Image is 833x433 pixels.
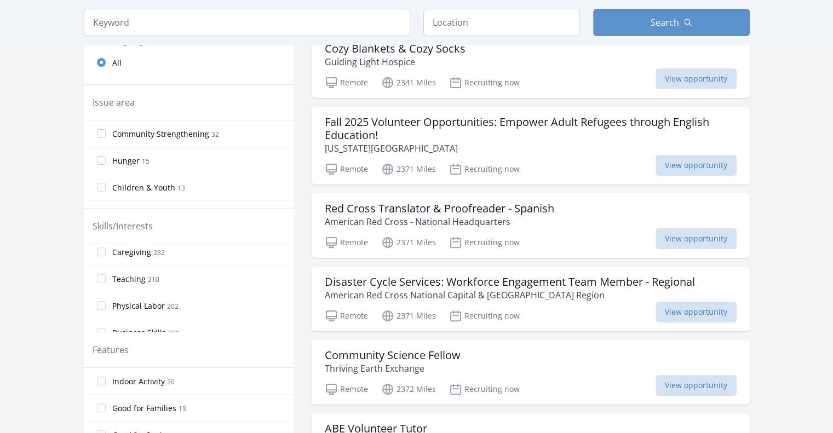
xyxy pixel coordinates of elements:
[312,340,750,405] a: Community Science Fellow Thriving Earth Exchange Remote 2372 Miles Recruiting now View opportunity
[656,375,737,396] span: View opportunity
[142,157,150,166] span: 15
[325,76,368,89] p: Remote
[449,383,520,396] p: Recruiting now
[179,404,186,413] span: 13
[93,96,135,109] legend: Issue area
[211,130,219,139] span: 32
[325,163,368,176] p: Remote
[325,55,466,68] p: Guiding Light Hospice
[449,76,520,89] p: Recruiting now
[97,247,106,256] input: Caregiving 282
[656,68,737,89] span: View opportunity
[312,267,750,331] a: Disaster Cycle Services: Workforce Engagement Team Member - Regional American Red Cross National ...
[112,403,176,414] span: Good for Families
[593,9,750,36] button: Search
[325,42,466,55] h3: Cozy Blankets & Cozy Socks
[112,182,175,193] span: Children & Youth
[93,343,129,356] legend: Features
[84,9,410,36] input: Keyword
[97,129,106,138] input: Community Strengthening 32
[449,309,520,322] p: Recruiting now
[325,202,554,215] h3: Red Cross Translator & Proofreader - Spanish
[97,183,106,192] input: Children & Youth 13
[325,142,737,155] p: [US_STATE][GEOGRAPHIC_DATA]
[325,215,554,228] p: American Red Cross - National Headquarters
[381,236,436,249] p: 2371 Miles
[167,377,175,386] span: 20
[97,156,106,165] input: Hunger 15
[148,275,159,284] span: 210
[325,275,695,288] h3: Disaster Cycle Services: Workforce Engagement Team Member - Regional
[325,116,737,142] h3: Fall 2025 Volunteer Opportunities: Empower Adult Refugees through English Education!
[325,383,368,396] p: Remote
[168,328,180,338] span: 201
[325,349,461,362] h3: Community Science Fellow
[325,362,461,375] p: Thriving Earth Exchange
[381,383,436,396] p: 2372 Miles
[325,236,368,249] p: Remote
[423,9,580,36] input: Location
[112,247,151,258] span: Caregiving
[449,163,520,176] p: Recruiting now
[97,328,106,337] input: Business Skills 201
[112,327,166,338] span: Business Skills
[381,76,436,89] p: 2341 Miles
[167,302,179,311] span: 202
[656,228,737,249] span: View opportunity
[312,33,750,98] a: Cozy Blankets & Cozy Socks Guiding Light Hospice Remote 2341 Miles Recruiting now View opportunity
[97,377,106,385] input: Indoor Activity 20
[112,155,140,166] span: Hunger
[381,309,436,322] p: 2371 Miles
[656,302,737,322] span: View opportunity
[449,236,520,249] p: Recruiting now
[651,16,679,29] span: Search
[112,57,122,68] span: All
[97,274,106,283] input: Teaching 210
[84,51,294,73] a: All
[325,309,368,322] p: Remote
[312,193,750,258] a: Red Cross Translator & Proofreader - Spanish American Red Cross - National Headquarters Remote 23...
[381,163,436,176] p: 2371 Miles
[112,129,209,140] span: Community Strengthening
[153,248,165,257] span: 282
[97,301,106,310] input: Physical Labor 202
[112,376,165,387] span: Indoor Activity
[656,155,737,176] span: View opportunity
[177,183,185,193] span: 13
[112,301,165,311] span: Physical Labor
[312,107,750,184] a: Fall 2025 Volunteer Opportunities: Empower Adult Refugees through English Education! [US_STATE][G...
[97,403,106,412] input: Good for Families 13
[93,220,153,233] legend: Skills/Interests
[112,274,146,285] span: Teaching
[325,288,695,302] p: American Red Cross National Capital & [GEOGRAPHIC_DATA] Region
